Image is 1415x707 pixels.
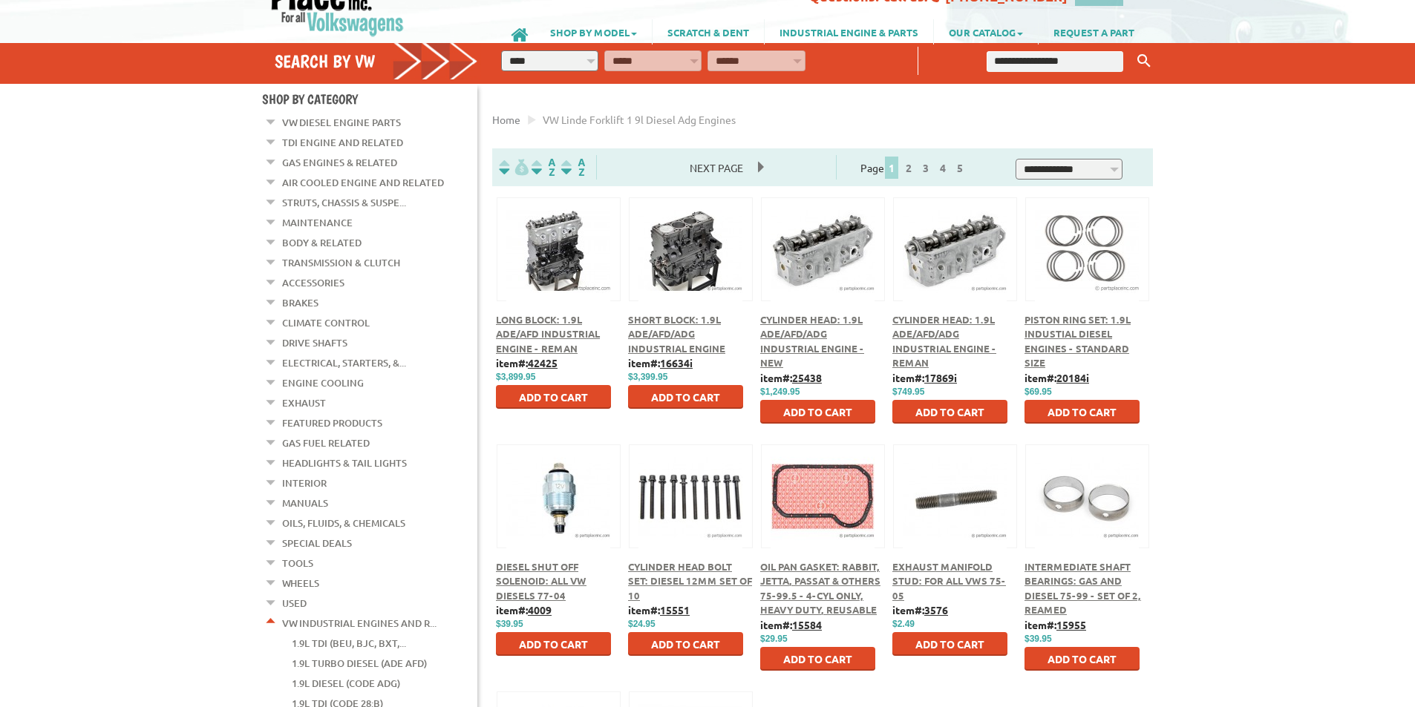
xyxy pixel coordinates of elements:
a: SHOP BY MODEL [535,19,652,45]
b: item#: [892,603,948,616]
span: $3,399.95 [628,372,667,382]
a: SCRATCH & DENT [653,19,764,45]
button: Add to Cart [892,400,1007,424]
a: INDUSTRIAL ENGINE & PARTS [765,19,933,45]
a: Manuals [282,493,328,513]
b: item#: [760,618,822,631]
button: Add to Cart [1025,400,1140,424]
a: Brakes [282,293,318,312]
b: item#: [1025,618,1086,631]
a: Home [492,113,520,126]
a: Cylinder Head: 1.9L ADE/AFD/ADG Industrial Engine - Reman [892,313,996,369]
a: Tools [282,553,313,573]
a: Featured Products [282,413,382,433]
span: $24.95 [628,619,656,629]
u: 42425 [528,356,558,369]
span: 1 [885,157,898,179]
button: Add to Cart [760,400,875,424]
b: item#: [628,603,690,616]
a: 1.9L TDI (BEU, BJC, BXT,... [292,634,406,653]
span: $749.95 [892,387,924,397]
span: Add to Cart [915,405,984,418]
u: 15584 [792,618,822,631]
a: Piston Ring Set: 1.9L Industial Diesel Engines - Standard Size [1025,313,1131,369]
a: Air Cooled Engine and Related [282,173,444,192]
u: 25438 [792,371,822,384]
a: Oil Pan Gasket: Rabbit, Jetta, Passat & Others 75-99.5 - 4-Cyl Only, Heavy Duty, Reusable [760,560,880,616]
button: Add to Cart [1025,647,1140,671]
a: Cylinder Head: 1.9L ADE/AFD/ADG Industrial Engine - New [760,313,864,369]
a: 2 [902,161,915,174]
a: Transmission & Clutch [282,253,400,272]
a: Struts, Chassis & Suspe... [282,193,406,212]
button: Add to Cart [628,632,743,656]
h4: Search by VW [275,50,478,72]
span: Add to Cart [651,637,720,651]
a: Special Deals [282,533,352,553]
span: Diesel Shut Off Solenoid: All VW Diesels 77-04 [496,560,586,602]
b: item#: [496,356,558,369]
a: Maintenance [282,213,353,232]
a: Engine Cooling [282,373,364,392]
img: filterpricelow.svg [499,159,529,176]
u: 15955 [1056,618,1086,631]
button: Keyword Search [1133,49,1155,73]
u: 17869i [924,371,957,384]
a: Wheels [282,573,319,593]
span: Add to Cart [651,390,720,404]
a: Accessories [282,273,344,292]
a: Climate Control [282,313,370,332]
a: Next Page [675,161,758,174]
u: 4009 [528,603,552,616]
a: Interior [282,473,327,493]
a: VW Industrial Engines and R... [282,614,437,633]
button: Add to Cart [760,647,875,671]
div: Page [836,155,992,180]
a: TDI Engine and Related [282,133,403,152]
span: Add to Cart [1048,405,1117,418]
u: 3576 [924,603,948,616]
span: Add to Cart [1048,652,1117,665]
button: Add to Cart [496,632,611,656]
span: Add to Cart [915,637,984,651]
a: Exhaust Manifold Stud: For All VWs 75-05 [892,560,1006,602]
a: Cylinder Head Bolt Set: Diesel 12mm Set Of 10 [628,560,752,602]
img: Sort by Sales Rank [558,159,588,176]
a: Body & Related [282,233,362,252]
span: $39.95 [496,619,523,629]
span: Add to Cart [783,652,852,665]
a: Gas Engines & Related [282,153,397,172]
a: Intermediate Shaft Bearings: Gas and Diesel 75-99 - Set of 2, Reamed [1025,560,1141,616]
span: $29.95 [760,634,788,644]
b: item#: [496,603,552,616]
a: Electrical, Starters, &... [282,353,406,372]
a: Short Block: 1.9L ADE/AFD/ADG Industrial Engine [628,313,725,355]
button: Add to Cart [628,385,743,409]
a: OUR CATALOG [934,19,1038,45]
a: Long Block: 1.9L ADE/AFD Industrial Engine - Reman [496,313,600,355]
span: VW linde forklift 1 9l diesel adg engines [543,113,736,126]
a: 1.9L Diesel (Code ADG) [292,674,400,693]
b: item#: [892,371,957,384]
span: $3,899.95 [496,372,535,382]
span: Next Page [675,157,758,179]
h4: Shop By Category [262,91,477,107]
img: Sort by Headline [529,159,558,176]
a: REQUEST A PART [1039,19,1149,45]
b: item#: [628,356,693,369]
a: 5 [953,161,967,174]
u: 16634i [660,356,693,369]
u: 20184i [1056,371,1089,384]
span: $69.95 [1025,387,1052,397]
span: $1,249.95 [760,387,800,397]
a: Oils, Fluids, & Chemicals [282,513,405,533]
